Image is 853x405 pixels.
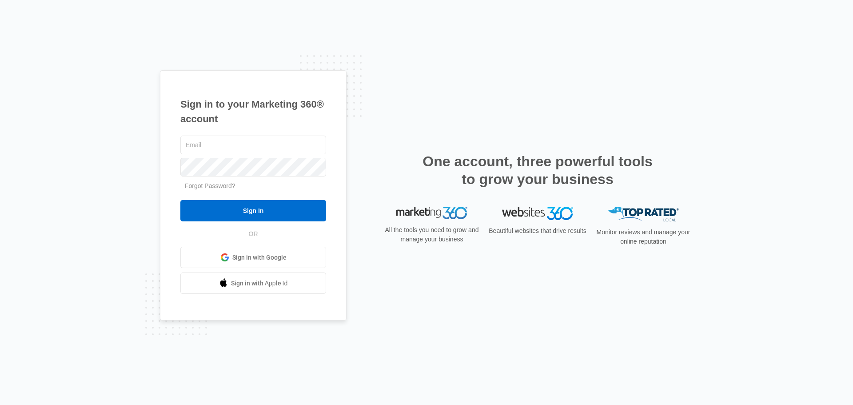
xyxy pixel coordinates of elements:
[382,225,482,244] p: All the tools you need to grow and manage your business
[502,207,573,220] img: Websites 360
[231,279,288,288] span: Sign in with Apple Id
[396,207,467,219] img: Marketing 360
[232,253,287,262] span: Sign in with Google
[608,207,679,221] img: Top Rated Local
[243,229,264,239] span: OR
[420,152,655,188] h2: One account, three powerful tools to grow your business
[594,228,693,246] p: Monitor reviews and manage your online reputation
[488,226,587,236] p: Beautiful websites that drive results
[180,247,326,268] a: Sign in with Google
[180,97,326,126] h1: Sign in to your Marketing 360® account
[180,136,326,154] input: Email
[185,182,235,189] a: Forgot Password?
[180,273,326,294] a: Sign in with Apple Id
[180,200,326,221] input: Sign In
